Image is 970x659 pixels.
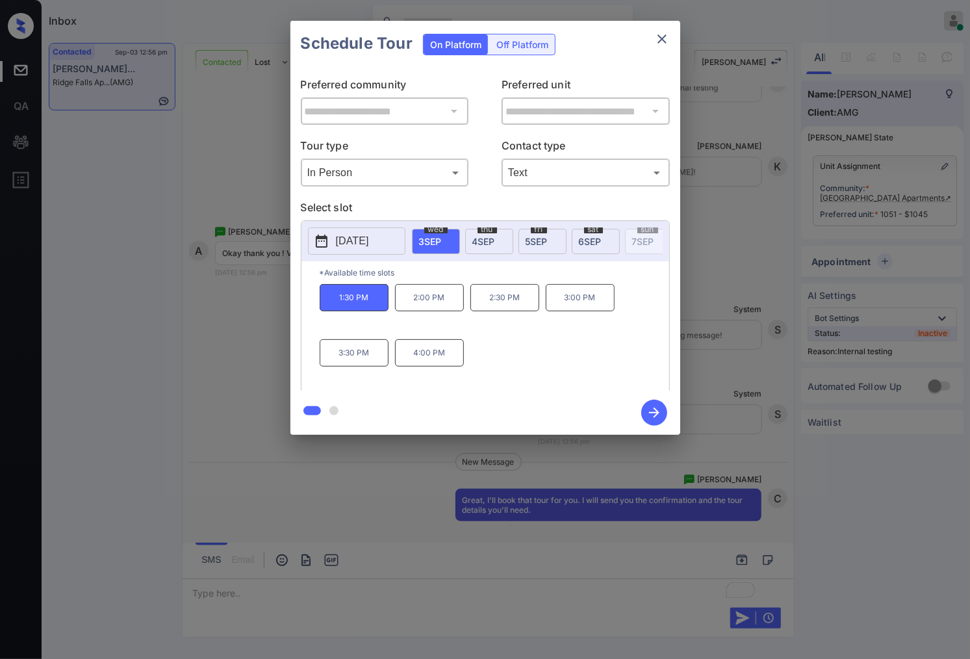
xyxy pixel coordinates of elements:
[490,34,555,55] div: Off Platform
[633,396,675,430] button: btn-next
[301,77,469,97] p: Preferred community
[572,229,620,254] div: date-select
[395,339,464,367] p: 4:00 PM
[502,138,670,159] p: Contact type
[584,226,603,233] span: sat
[526,236,548,247] span: 5 SEP
[518,229,567,254] div: date-select
[424,34,488,55] div: On Platform
[470,284,539,311] p: 2:30 PM
[531,226,547,233] span: fri
[505,162,667,183] div: Text
[304,162,466,183] div: In Person
[472,236,495,247] span: 4 SEP
[419,236,442,247] span: 3 SEP
[320,261,669,284] p: *Available time slots
[465,229,513,254] div: date-select
[336,233,369,249] p: [DATE]
[424,226,448,233] span: wed
[502,77,670,97] p: Preferred unit
[308,227,405,255] button: [DATE]
[320,339,389,367] p: 3:30 PM
[649,26,675,52] button: close
[301,200,670,220] p: Select slot
[579,236,602,247] span: 6 SEP
[290,21,423,66] h2: Schedule Tour
[395,284,464,311] p: 2:00 PM
[301,138,469,159] p: Tour type
[320,284,389,311] p: 1:30 PM
[412,229,460,254] div: date-select
[546,284,615,311] p: 3:00 PM
[478,226,497,233] span: thu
